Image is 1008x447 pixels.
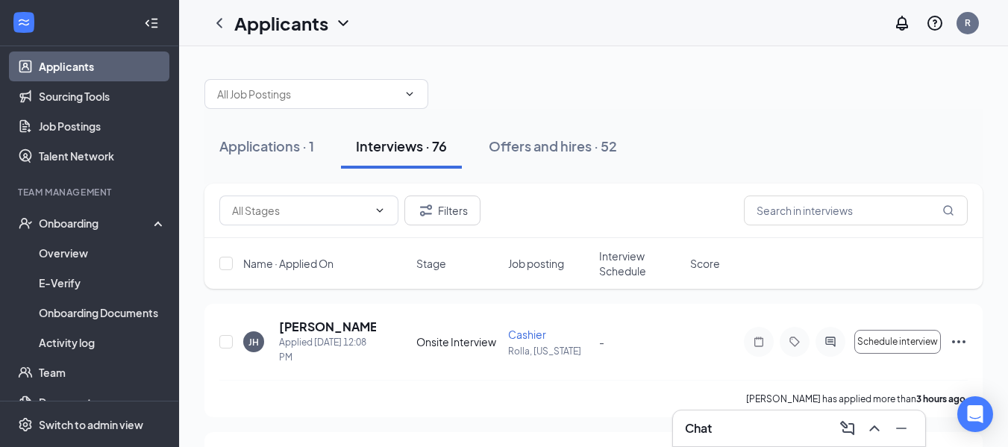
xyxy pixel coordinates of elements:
span: - [599,335,604,348]
a: Documents [39,387,166,417]
button: Filter Filters [404,196,480,225]
span: Stage [416,256,446,271]
svg: Settings [18,417,33,432]
svg: Filter [417,201,435,219]
span: Schedule interview [857,337,938,347]
svg: UserCheck [18,216,33,231]
svg: Minimize [892,419,910,437]
p: Rolla, [US_STATE] [508,345,590,357]
a: Job Postings [39,111,166,141]
h3: Chat [685,420,712,437]
span: Job posting [508,256,564,271]
div: Interviews · 76 [356,137,447,155]
div: Switch to admin view [39,417,143,432]
div: R [965,16,971,29]
div: Onboarding [39,216,154,231]
p: [PERSON_NAME] has applied more than . [746,393,968,405]
input: All Stages [232,202,368,219]
svg: MagnifyingGlass [942,204,954,216]
button: Minimize [889,416,913,440]
svg: ChevronDown [334,14,352,32]
svg: ComposeMessage [839,419,857,437]
a: Applicants [39,51,166,81]
span: Cashier [508,328,546,341]
svg: WorkstreamLogo [16,15,31,30]
a: Activity log [39,328,166,357]
div: Applications · 1 [219,137,314,155]
svg: ChevronDown [404,88,416,100]
a: Talent Network [39,141,166,171]
button: ChevronUp [863,416,886,440]
svg: ChevronDown [374,204,386,216]
svg: QuestionInfo [926,14,944,32]
div: Applied [DATE] 12:08 PM [279,335,376,365]
a: Team [39,357,166,387]
svg: ActiveChat [821,336,839,348]
div: Onsite Interview [416,334,498,349]
div: JH [248,336,259,348]
b: 3 hours ago [916,393,965,404]
input: Search in interviews [744,196,968,225]
svg: ChevronLeft [210,14,228,32]
a: E-Verify [39,268,166,298]
div: Team Management [18,186,163,199]
span: Score [690,256,720,271]
svg: ChevronUp [865,419,883,437]
svg: Notifications [893,14,911,32]
svg: Collapse [144,16,159,31]
svg: Note [750,336,768,348]
a: Overview [39,238,166,268]
a: Onboarding Documents [39,298,166,328]
div: Offers and hires · 52 [489,137,617,155]
h1: Applicants [234,10,328,36]
button: ComposeMessage [836,416,860,440]
svg: Ellipses [950,333,968,351]
h5: [PERSON_NAME] [279,319,376,335]
div: Open Intercom Messenger [957,396,993,432]
button: Schedule interview [854,330,941,354]
a: Sourcing Tools [39,81,166,111]
span: Interview Schedule [599,248,681,278]
input: All Job Postings [217,86,398,102]
svg: Tag [786,336,804,348]
span: Name · Applied On [243,256,334,271]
